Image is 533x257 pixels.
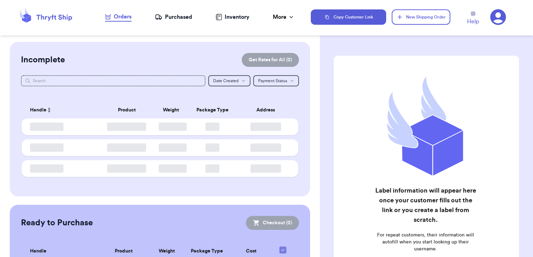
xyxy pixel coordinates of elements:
[246,216,299,230] button: Checkout (0)
[21,75,206,86] input: Search
[99,102,155,118] th: Product
[105,13,132,21] div: Orders
[374,186,478,225] h2: Label information will appear here once your customer fills out the link or you create a label fr...
[374,232,478,252] p: For repeat customers, their information will autofill when you start looking up their username.
[467,17,479,26] span: Help
[30,248,46,255] span: Handle
[105,13,132,22] a: Orders
[238,102,299,118] th: Address
[273,13,295,21] div: More
[30,107,46,114] span: Handle
[155,102,188,118] th: Weight
[467,11,479,26] a: Help
[21,54,65,65] h2: Incomplete
[216,13,249,21] a: Inventory
[155,13,192,21] a: Purchased
[392,9,450,25] button: New Shipping Order
[311,9,386,25] button: Copy Customer Link
[208,75,250,86] button: Date Created
[242,53,299,67] button: Get Rates for All (0)
[188,102,238,118] th: Package Type
[258,79,287,83] span: Payment Status
[253,75,299,86] button: Payment Status
[46,106,52,114] button: Sort ascending
[21,217,93,228] h2: Ready to Purchase
[213,79,239,83] span: Date Created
